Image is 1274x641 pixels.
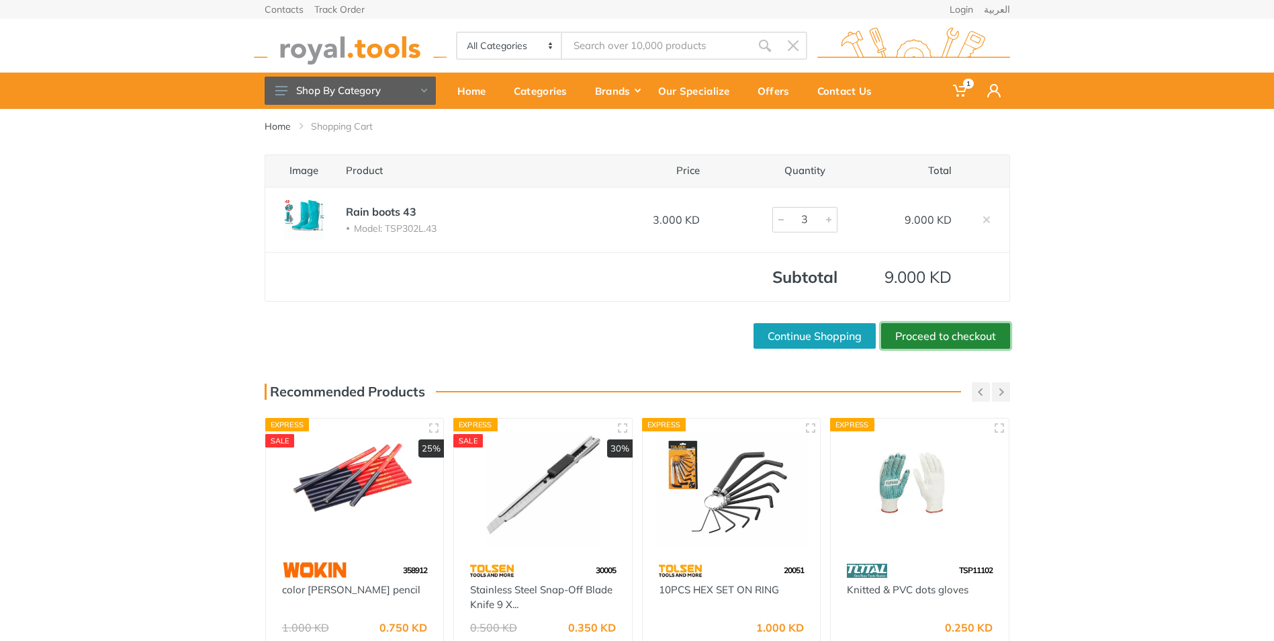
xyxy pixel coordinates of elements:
[850,252,964,302] td: 9.000 KD
[265,155,334,187] th: Image
[596,565,616,575] span: 30005
[453,434,483,447] div: SALE
[598,155,712,187] th: Price
[655,431,809,546] img: Royal Tools - 10PCS HEX SET ON RING
[808,73,891,109] a: Contact Us
[950,5,973,14] a: Login
[748,73,808,109] a: Offers
[265,418,310,431] div: Express
[282,622,329,633] div: 1.000 KD
[649,77,748,105] div: Our Specialize
[610,212,700,228] div: 3.000 KD
[346,222,586,235] li: Model: TSP302L.43
[448,73,504,109] a: Home
[850,155,964,187] th: Total
[265,384,425,400] h3: Recommended Products
[642,418,686,431] div: Express
[457,33,563,58] select: Category
[944,73,978,109] a: 1
[453,418,498,431] div: Express
[418,439,444,458] div: 25%
[830,418,874,431] div: Express
[314,5,365,14] a: Track Order
[659,583,779,596] a: 10PCS HEX SET ON RING
[265,434,295,447] div: SALE
[817,28,1010,65] img: royal.tools Logo
[282,583,420,596] a: color [PERSON_NAME] pencil
[470,559,514,583] img: 64.webp
[504,73,586,109] a: Categories
[504,77,586,105] div: Categories
[346,205,416,218] a: Rain boots 43
[963,79,974,89] span: 1
[659,559,702,583] img: 64.webp
[586,77,649,105] div: Brands
[847,559,887,583] img: 86.webp
[334,155,598,187] th: Product
[843,431,997,546] img: Royal Tools - Knitted & PVC dots gloves
[712,155,850,187] th: Quantity
[850,187,964,252] td: 9.000 KD
[808,77,891,105] div: Contact Us
[254,28,447,65] img: royal.tools Logo
[712,252,850,302] th: Subtotal
[403,565,427,575] span: 358912
[959,565,993,575] span: TSP11102
[311,120,393,133] li: Shopping Cart
[562,32,750,60] input: Site search
[265,120,1010,133] nav: breadcrumb
[881,323,1010,349] a: Proceed to checkout
[265,77,436,105] button: Shop By Category
[466,431,620,546] img: Royal Tools - Stainless Steel Snap-Off Blade Knife 9 X 0.4mm
[448,77,504,105] div: Home
[379,622,427,633] div: 0.750 KD
[607,439,633,458] div: 30%
[470,583,612,611] a: Stainless Steel Snap-Off Blade Knife 9 X...
[649,73,748,109] a: Our Specialize
[568,622,616,633] div: 0.350 KD
[470,622,517,633] div: 0.500 KD
[754,323,876,349] a: Continue Shopping
[756,622,804,633] div: 1.000 KD
[748,77,808,105] div: Offers
[265,5,304,14] a: Contacts
[945,622,993,633] div: 0.250 KD
[282,559,349,583] img: 118.webp
[784,565,804,575] span: 20051
[278,431,432,546] img: Royal Tools - color carpenter pencil
[265,120,291,133] a: Home
[847,583,968,596] a: Knitted & PVC dots gloves
[984,5,1010,14] a: العربية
